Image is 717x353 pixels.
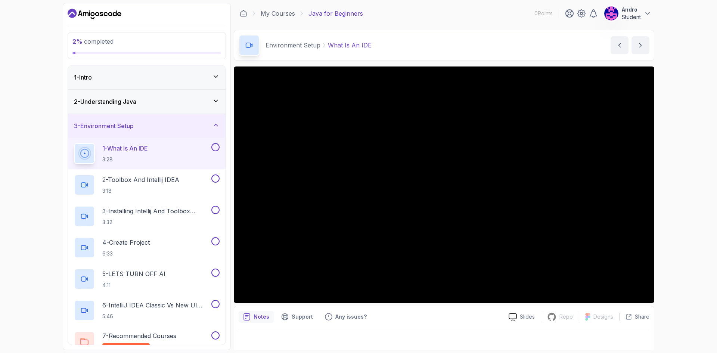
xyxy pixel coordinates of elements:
[619,313,649,321] button: Share
[240,10,247,17] a: Dashboard
[102,331,176,340] p: 7 - Recommended Courses
[261,9,295,18] a: My Courses
[102,187,179,195] p: 3:18
[308,9,363,18] p: Java for Beginners
[72,38,83,45] span: 2 %
[534,10,553,17] p: 0 Points
[102,301,210,310] p: 6 - IntelliJ IDEA Classic Vs New UI (User Interface)
[102,156,148,163] p: 3:28
[503,313,541,321] a: Slides
[74,143,220,164] button: 1-What Is An IDE3:28
[72,38,114,45] span: completed
[335,313,367,321] p: Any issues?
[593,313,613,321] p: Designs
[102,313,210,320] p: 5:46
[102,250,150,257] p: 6:33
[68,114,226,138] button: 3-Environment Setup
[68,8,121,20] a: Dashboard
[102,281,165,289] p: 4:11
[74,174,220,195] button: 2-Toolbox And Intellij IDEA3:18
[520,313,535,321] p: Slides
[320,311,371,323] button: Feedback button
[102,207,210,216] p: 3 - Installing Intellij And Toolbox Configuration
[277,311,317,323] button: Support button
[74,300,220,321] button: 6-IntelliJ IDEA Classic Vs New UI (User Interface)5:46
[107,345,145,351] span: related-courses
[604,6,651,21] button: user profile imageAndroStudent
[74,331,220,352] button: 7-Recommended Coursesrelated-courses
[102,238,150,247] p: 4 - Create Project
[74,73,92,82] h3: 1 - Intro
[102,175,179,184] p: 2 - Toolbox And Intellij IDEA
[631,36,649,54] button: next content
[292,313,313,321] p: Support
[68,90,226,114] button: 2-Understanding Java
[239,311,274,323] button: notes button
[622,13,641,21] p: Student
[328,41,372,50] p: What Is An IDE
[102,269,165,278] p: 5 - LETS TURN OFF AI
[604,6,618,21] img: user profile image
[102,144,148,153] p: 1 - What Is An IDE
[266,41,320,50] p: Environment Setup
[74,97,136,106] h3: 2 - Understanding Java
[559,313,573,321] p: Repo
[622,6,641,13] p: Andro
[254,313,269,321] p: Notes
[635,313,649,321] p: Share
[68,65,226,89] button: 1-Intro
[611,36,628,54] button: previous content
[102,219,210,226] p: 3:32
[74,269,220,289] button: 5-LETS TURN OFF AI4:11
[74,237,220,258] button: 4-Create Project6:33
[74,121,134,130] h3: 3 - Environment Setup
[74,206,220,227] button: 3-Installing Intellij And Toolbox Configuration3:32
